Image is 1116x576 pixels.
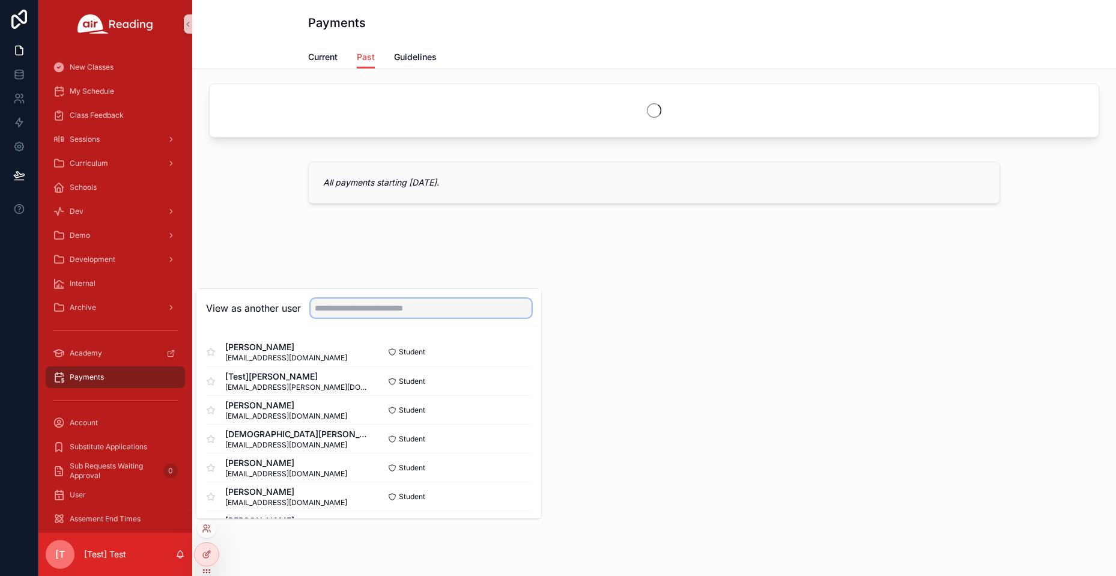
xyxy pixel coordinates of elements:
[399,492,425,502] span: Student
[399,463,425,473] span: Student
[38,48,192,533] div: scrollable content
[70,183,97,192] span: Schools
[70,514,141,524] span: Assement End Times
[46,153,185,174] a: Curriculum
[225,515,347,527] span: [PERSON_NAME]
[308,14,366,31] h1: Payments
[308,46,338,70] a: Current
[46,342,185,364] a: Academy
[70,111,124,120] span: Class Feedback
[46,412,185,434] a: Account
[46,297,185,318] a: Archive
[225,411,347,421] span: [EMAIL_ADDRESS][DOMAIN_NAME]
[70,255,115,264] span: Development
[70,62,114,72] span: New Classes
[357,46,375,69] a: Past
[55,547,65,562] span: [T
[70,461,159,481] span: Sub Requests Waiting Approval
[70,372,104,382] span: Payments
[46,484,185,506] a: User
[225,353,347,363] span: [EMAIL_ADDRESS][DOMAIN_NAME]
[394,51,437,63] span: Guidelines
[70,86,114,96] span: My Schedule
[225,428,369,440] span: [DEMOGRAPHIC_DATA][PERSON_NAME]
[46,56,185,78] a: New Classes
[399,434,425,444] span: Student
[70,348,102,358] span: Academy
[46,201,185,222] a: Dev
[225,371,369,383] span: [Test][PERSON_NAME]
[46,105,185,126] a: Class Feedback
[399,377,425,386] span: Student
[70,418,98,428] span: Account
[77,14,153,34] img: App logo
[225,457,347,469] span: [PERSON_NAME]
[394,46,437,70] a: Guidelines
[308,51,338,63] span: Current
[46,436,185,458] a: Substitute Applications
[70,490,86,500] span: User
[163,464,178,478] div: 0
[399,405,425,415] span: Student
[225,469,347,479] span: [EMAIL_ADDRESS][DOMAIN_NAME]
[323,177,439,187] em: All payments starting [DATE].
[46,80,185,102] a: My Schedule
[70,207,83,216] span: Dev
[225,383,369,392] span: [EMAIL_ADDRESS][PERSON_NAME][DOMAIN_NAME]
[46,225,185,246] a: Demo
[46,129,185,150] a: Sessions
[225,399,347,411] span: [PERSON_NAME]
[70,279,96,288] span: Internal
[46,249,185,270] a: Development
[70,442,147,452] span: Substitute Applications
[46,273,185,294] a: Internal
[84,548,126,560] p: [Test] Test
[70,303,96,312] span: Archive
[70,231,90,240] span: Demo
[46,366,185,388] a: Payments
[206,301,301,315] h2: View as another user
[225,341,347,353] span: [PERSON_NAME]
[225,498,347,508] span: [EMAIL_ADDRESS][DOMAIN_NAME]
[70,159,108,168] span: Curriculum
[357,51,375,63] span: Past
[225,486,347,498] span: [PERSON_NAME]
[225,440,369,450] span: [EMAIL_ADDRESS][DOMAIN_NAME]
[46,508,185,530] a: Assement End Times
[46,177,185,198] a: Schools
[46,460,185,482] a: Sub Requests Waiting Approval0
[70,135,100,144] span: Sessions
[399,347,425,357] span: Student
